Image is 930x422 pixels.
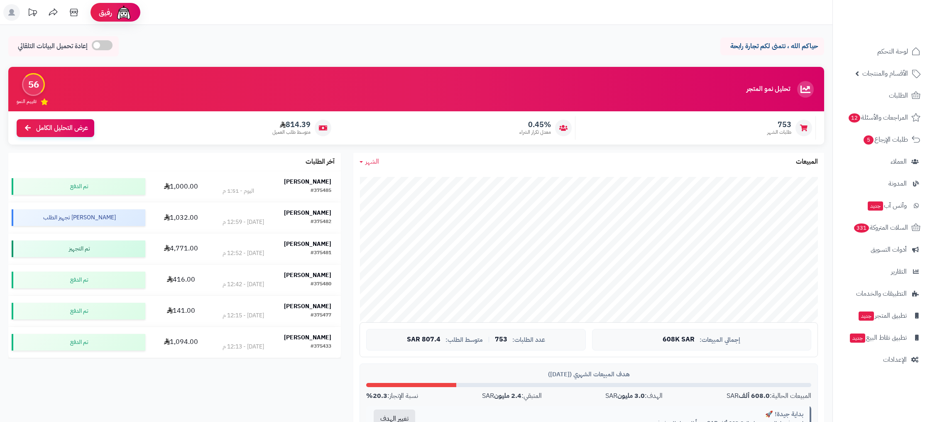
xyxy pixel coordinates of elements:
[849,113,860,123] span: 12
[272,120,311,129] span: 814.39
[858,310,907,321] span: تطبيق المتجر
[838,240,925,260] a: أدوات التسويق
[12,303,145,319] div: تم الدفع
[311,218,331,226] div: #375482
[767,120,791,129] span: 753
[311,343,331,351] div: #375433
[12,240,145,257] div: تم التجهيز
[838,108,925,128] a: المراجعات والأسئلة12
[862,68,908,79] span: الأقسام والمنتجات
[727,42,818,51] p: حياكم الله ، نتمنى لكم تجارة رابحة
[864,135,874,145] span: 5
[488,336,490,343] span: |
[311,187,331,195] div: #375485
[272,129,311,136] span: متوسط طلب العميل
[838,218,925,238] a: السلات المتروكة331
[519,120,551,129] span: 0.45%
[445,336,483,343] span: متوسط الطلب:
[767,129,791,136] span: طلبات الشهر
[17,98,37,105] span: تقييم النمو
[838,306,925,326] a: تطبيق المتجرجديد
[838,196,925,216] a: وآتس آبجديد
[17,119,94,137] a: عرض التحليل الكامل
[284,271,331,280] strong: [PERSON_NAME]
[519,129,551,136] span: معدل تكرار الشراء
[366,370,811,379] div: هدف المبيعات الشهري ([DATE])
[888,178,907,189] span: المدونة
[365,157,379,167] span: الشهر
[311,312,331,320] div: #375477
[663,336,695,343] span: 608K SAR
[223,218,264,226] div: [DATE] - 12:59 م
[115,4,132,21] img: ai-face.png
[223,280,264,289] div: [DATE] - 12:42 م
[149,296,213,326] td: 141.00
[838,262,925,282] a: التقارير
[891,266,907,277] span: التقارير
[739,391,770,401] strong: 608.0 ألف
[306,158,335,166] h3: آخر الطلبات
[617,391,645,401] strong: 3.0 مليون
[149,233,213,264] td: 4,771.00
[360,157,379,167] a: الشهر
[429,410,803,419] div: بداية جيدة! 🚀
[863,134,908,145] span: طلبات الإرجاع
[482,391,542,401] div: المتبقي: SAR
[99,7,112,17] span: رفيق
[284,333,331,342] strong: [PERSON_NAME]
[874,22,922,39] img: logo-2.png
[12,272,145,288] div: تم الدفع
[853,222,908,233] span: السلات المتروكة
[850,334,865,343] span: جديد
[149,265,213,295] td: 416.00
[36,123,88,133] span: عرض التحليل الكامل
[838,174,925,194] a: المدونة
[12,209,145,226] div: [PERSON_NAME] تجهيز الطلب
[700,336,740,343] span: إجمالي المبيعات:
[284,302,331,311] strong: [PERSON_NAME]
[871,244,907,255] span: أدوات التسويق
[12,178,145,195] div: تم الدفع
[366,391,387,401] strong: 20.3%
[849,332,907,343] span: تطبيق نقاط البيع
[284,177,331,186] strong: [PERSON_NAME]
[877,46,908,57] span: لوحة التحكم
[223,312,264,320] div: [DATE] - 12:15 م
[859,312,874,321] span: جديد
[495,336,507,343] span: 753
[366,391,418,401] div: نسبة الإنجاز:
[149,171,213,202] td: 1,000.00
[223,187,254,195] div: اليوم - 1:51 م
[223,343,264,351] div: [DATE] - 12:13 م
[311,249,331,258] div: #375481
[407,336,441,343] span: 807.4 SAR
[838,350,925,370] a: الإعدادات
[868,201,883,211] span: جديد
[891,156,907,167] span: العملاء
[838,152,925,172] a: العملاء
[838,130,925,150] a: طلبات الإرجاع5
[149,327,213,358] td: 1,094.00
[512,336,545,343] span: عدد الطلبات:
[883,354,907,366] span: الإعدادات
[889,90,908,101] span: الطلبات
[867,200,907,211] span: وآتس آب
[727,391,811,401] div: المبيعات الحالية: SAR
[605,391,663,401] div: الهدف: SAR
[223,249,264,258] div: [DATE] - 12:52 م
[22,4,43,23] a: تحديثات المنصة
[12,334,145,351] div: تم الدفع
[848,112,908,123] span: المراجعات والأسئلة
[838,328,925,348] a: تطبيق نقاط البيعجديد
[149,202,213,233] td: 1,032.00
[838,86,925,105] a: الطلبات
[856,288,907,299] span: التطبيقات والخدمات
[838,284,925,304] a: التطبيقات والخدمات
[494,391,521,401] strong: 2.4 مليون
[796,158,818,166] h3: المبيعات
[854,223,869,233] span: 331
[746,86,790,93] h3: تحليل نمو المتجر
[838,42,925,61] a: لوحة التحكم
[311,280,331,289] div: #375480
[284,209,331,217] strong: [PERSON_NAME]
